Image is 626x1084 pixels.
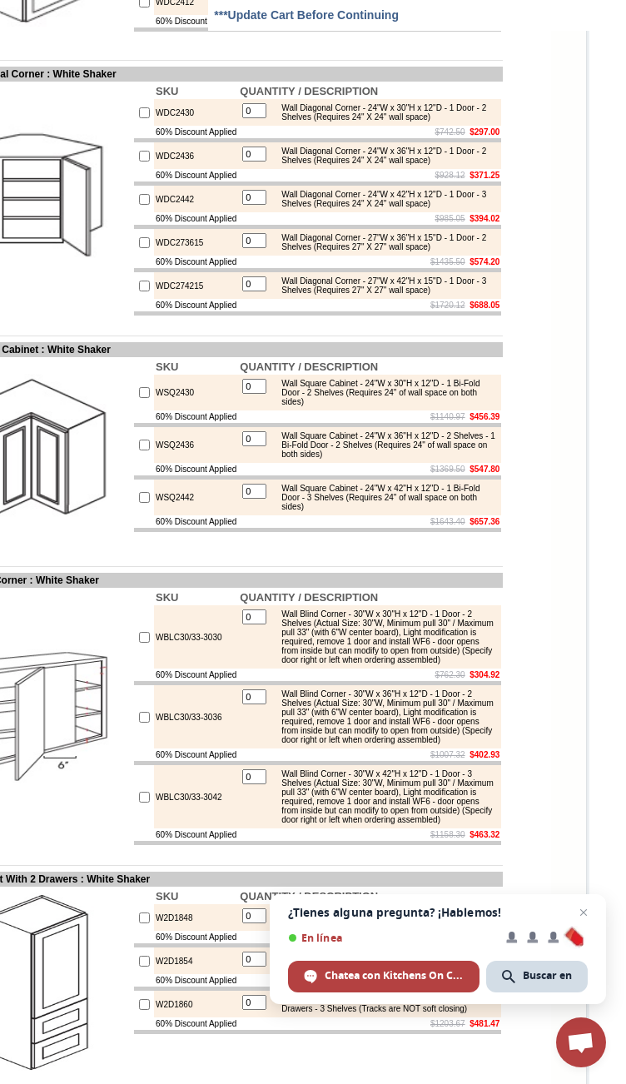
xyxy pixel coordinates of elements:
[240,361,378,373] b: QUANTITY / DESCRIPTION
[156,890,178,903] b: SKU
[273,147,497,165] div: Wall Diagonal Corner - 24"W x 36"H x 12"D - 1 Door - 2 Shelves (Requires 24" X 24" wall space)
[469,127,499,137] b: $297.00
[469,517,499,526] b: $657.36
[430,830,465,839] s: $1158.30
[430,1019,465,1028] s: $1203.67
[273,103,497,122] div: Wall Diagonal Corner - 24"W x 30"H x 12"D - 1 Door - 2 Shelves (Requires 24" X 24" wall space)
[154,748,238,761] td: 60% Discount Applied
[469,214,499,223] b: $394.02
[273,995,497,1013] div: Wall Cabinet - 18"W x 60"H x 12"D - 1 Door - 2 Built in Drawers - 3 Shelves (Tracks are NOT soft ...
[241,76,283,92] td: Bellmonte Maple
[154,904,238,931] td: W2D1848
[154,142,238,169] td: WDC2436
[435,171,465,180] s: $928.12
[154,427,238,463] td: WSQ2436
[469,465,499,474] b: $547.80
[154,991,238,1017] td: W2D1860
[240,591,378,604] b: QUANTITY / DESCRIPTION
[156,361,178,373] b: SKU
[154,410,238,423] td: 60% Discount Applied
[286,76,336,94] td: [PERSON_NAME] Blue Shaker
[154,947,238,974] td: W2D1854
[273,431,497,459] div: Wall Square Cabinet - 24"W x 36"H x 12"D - 2 Shelves - 1 Bi-Fold Door - 2 Shelves (Requires 24" o...
[154,974,238,987] td: 60% Discount Applied
[154,685,238,748] td: WBLC30/33-3036
[154,186,238,212] td: WDC2442
[469,301,499,310] b: $688.05
[556,1017,606,1067] a: Chat abierto
[273,484,497,511] div: Wall Square Cabinet - 24"W x 42"H x 12"D - 1 Bi-Fold Door - 3 Shelves (Requires 24" of wall space...
[469,257,499,266] b: $574.20
[154,169,238,181] td: 60% Discount Applied
[154,229,238,256] td: WDC273615
[273,769,497,824] div: Wall Blind Corner - 30"W x 42"H x 12"D - 1 Door - 3 Shelves (Actual Size: 30"W, Minimum pull 30" ...
[154,828,238,841] td: 60% Discount Applied
[45,76,87,92] td: Alabaster Shaker
[214,8,399,22] span: ***Update Cart Before Continuing
[435,127,465,137] s: $742.50
[273,689,497,744] div: Wall Blind Corner - 30"W x 36"H x 12"D - 1 Door - 2 Shelves (Actual Size: 30"W, Minimum pull 30" ...
[154,299,238,311] td: 60% Discount Applied
[486,961,588,992] span: Buscar en
[273,233,497,251] div: Wall Diagonal Corner - 27"W x 36"H x 15"D - 1 Door - 2 Shelves (Requires 27" X 27" wall space)
[154,515,238,528] td: 60% Discount Applied
[240,890,378,903] b: QUANTITY / DESCRIPTION
[469,830,499,839] b: $463.32
[196,76,238,92] td: Baycreek Gray
[430,517,465,526] s: $1643.40
[154,931,238,943] td: 60% Discount Applied
[469,750,499,759] b: $402.93
[19,2,135,17] a: Price Sheet View in PDF Format
[273,276,497,295] div: Wall Diagonal Corner - 27"W x 42"H x 15"D - 1 Door - 3 Shelves (Requires 27" X 27" wall space)
[154,1017,238,1030] td: 60% Discount Applied
[430,301,465,310] s: $1720.12
[273,609,497,664] div: Wall Blind Corner - 30"W x 30"H x 12"D - 1 Door - 2 Shelves (Actual Size: 30"W, Minimum pull 30" ...
[273,379,497,406] div: Wall Square Cabinet - 24"W x 30"H x 12"D - 1 Bi-Fold Door - 2 Shelves (Requires 24" of wall space...
[240,85,378,97] b: QUANTITY / DESCRIPTION
[154,463,238,475] td: 60% Discount Applied
[154,480,238,515] td: WSQ2442
[469,670,499,679] b: $304.92
[154,272,238,299] td: WDC274215
[156,85,178,97] b: SKU
[273,190,497,208] div: Wall Diagonal Corner - 24"W x 42"H x 12"D - 1 Door - 3 Shelves (Requires 24" X 24" wall space)
[288,906,588,919] span: ¿Tienes alguna pregunta? ¡Hablemos!
[430,257,465,266] s: $1435.50
[523,968,572,983] span: Buscar en
[143,76,194,94] td: [PERSON_NAME] White Shaker
[156,591,178,604] b: SKU
[435,670,465,679] s: $762.30
[154,669,238,681] td: 60% Discount Applied
[154,15,238,27] td: 60% Discount Applied
[19,7,135,16] b: Price Sheet View in PDF Format
[469,412,499,421] b: $456.39
[154,605,238,669] td: WBLC30/33-3030
[469,1019,499,1028] b: $481.47
[325,968,464,983] span: Chatea con Kitchens On Clearance
[430,412,465,421] s: $1140.97
[430,465,465,474] s: $1369.50
[154,212,238,225] td: 60% Discount Applied
[154,256,238,268] td: 60% Discount Applied
[154,99,238,126] td: WDC2430
[288,932,494,944] span: En línea
[154,126,238,138] td: 60% Discount Applied
[435,214,465,223] s: $985.05
[90,76,141,94] td: [PERSON_NAME] Yellow Walnut
[469,171,499,180] b: $371.25
[430,750,465,759] s: $1007.32
[154,375,238,410] td: WSQ2430
[288,961,479,992] span: Chatea con Kitchens On Clearance
[154,765,238,828] td: WBLC30/33-3042
[2,4,16,17] img: pdf.png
